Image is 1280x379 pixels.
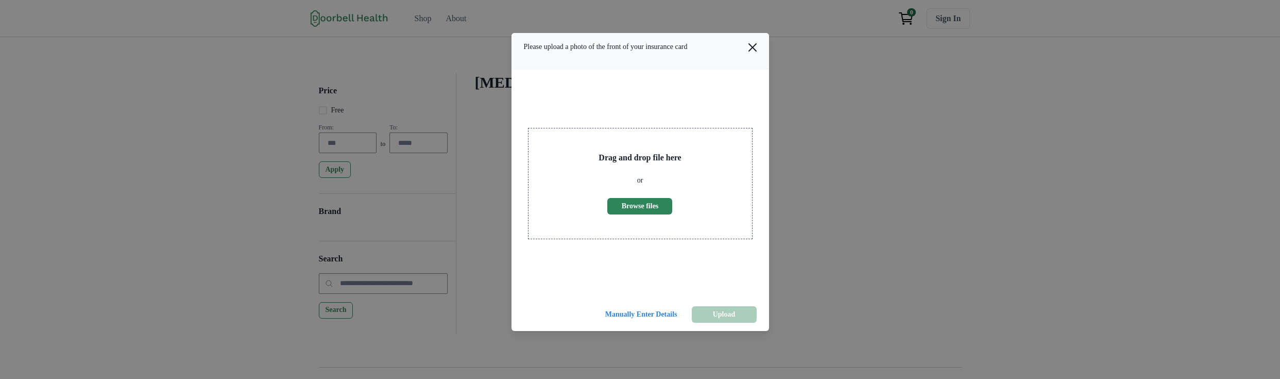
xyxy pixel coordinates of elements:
[742,37,763,58] button: Close
[597,306,686,323] button: Manually Enter Details
[637,175,643,186] p: or
[599,153,681,162] h2: Drag and drop file here
[511,33,769,69] header: Please upload a photo of the front of your insurance card
[692,306,757,323] button: Upload
[607,198,672,215] button: Browse files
